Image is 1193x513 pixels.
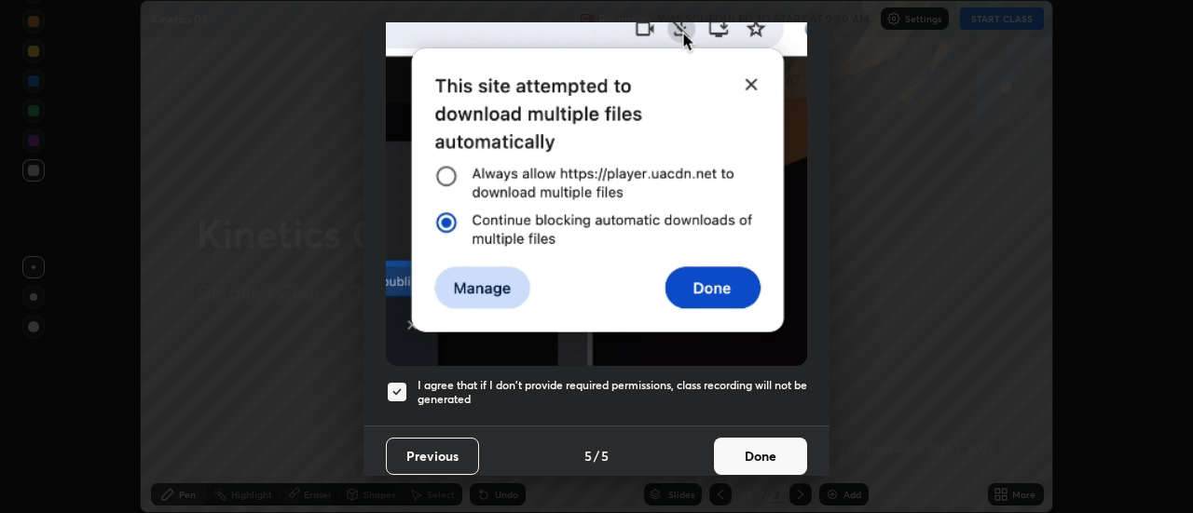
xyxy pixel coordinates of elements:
h5: I agree that if I don't provide required permissions, class recording will not be generated [418,378,807,407]
button: Done [714,438,807,475]
h4: 5 [584,446,592,466]
h4: 5 [601,446,609,466]
h4: / [594,446,599,466]
button: Previous [386,438,479,475]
